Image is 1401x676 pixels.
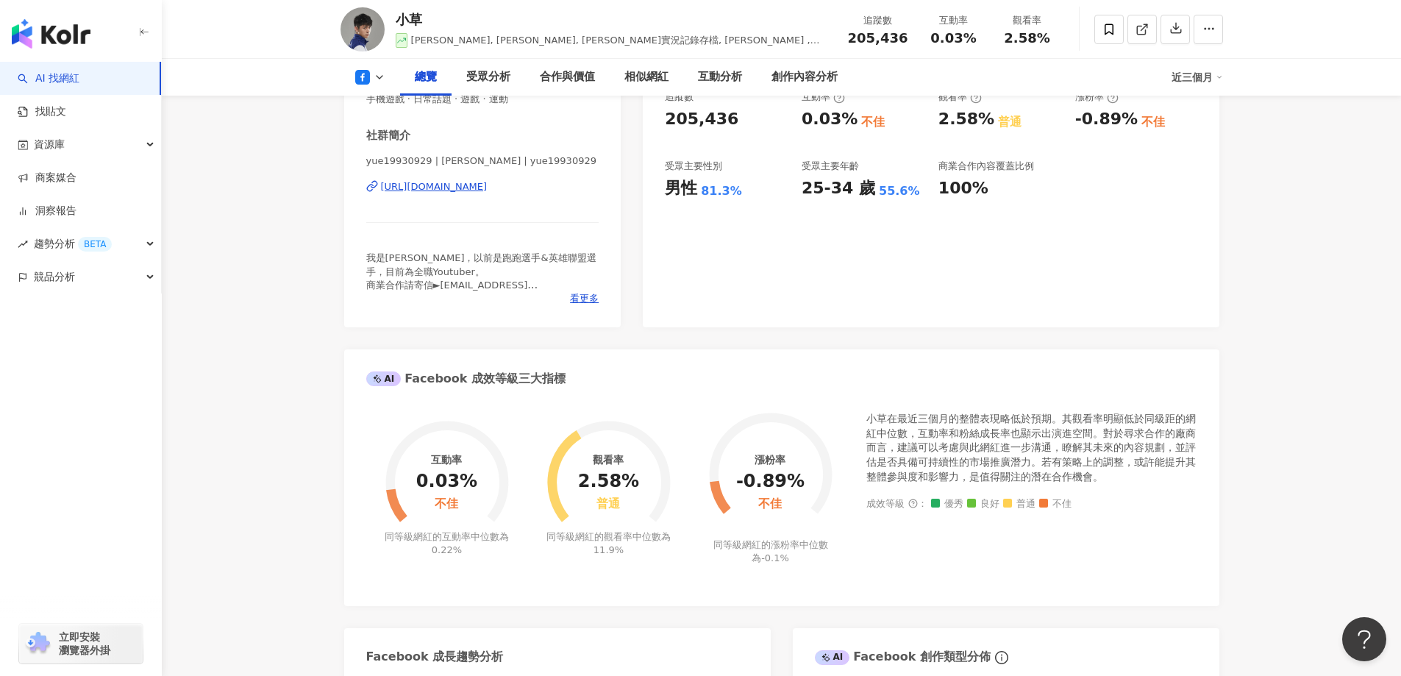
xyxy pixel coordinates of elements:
[848,30,908,46] span: 205,436
[998,114,1022,130] div: 普通
[761,552,789,563] span: -0.1%
[366,371,402,386] div: AI
[698,68,742,86] div: 互動分析
[19,624,143,663] a: chrome extension立即安裝 瀏覽器外掛
[926,13,982,28] div: 互動率
[596,497,620,511] div: 普通
[18,104,66,119] a: 找貼文
[938,108,994,131] div: 2.58%
[34,227,112,260] span: 趨勢分析
[415,68,437,86] div: 總覽
[1172,65,1223,89] div: 近三個月
[435,497,458,511] div: 不佳
[34,128,65,161] span: 資源庫
[755,454,785,466] div: 漲粉率
[366,180,599,193] a: [URL][DOMAIN_NAME]
[802,177,875,200] div: 25-34 歲
[736,472,805,492] div: -0.89%
[366,371,566,387] div: Facebook 成效等級三大指標
[78,237,112,252] div: BETA
[866,412,1197,484] div: 小草在最近三個月的整體表現略低於預期。其觀看率明顯低於同級距的網紅中位數，互動率和粉絲成長率也顯示出演進空間。對於尋求合作的廠商而言，建議可以考慮與此網紅進一步溝通，瞭解其未來的內容規劃，並評估...
[701,183,742,199] div: 81.3%
[815,650,850,665] div: AI
[1003,499,1035,510] span: 普通
[366,128,410,143] div: 社群簡介
[758,497,782,511] div: 不佳
[802,90,845,104] div: 互動率
[544,530,673,557] div: 同等級網紅的觀看率中位數為
[593,454,624,466] div: 觀看率
[938,90,982,104] div: 觀看率
[366,649,504,665] div: Facebook 成長趨勢分析
[993,649,1010,666] span: info-circle
[861,114,885,130] div: 不佳
[431,454,462,466] div: 互動率
[411,35,820,60] span: [PERSON_NAME], [PERSON_NAME], [PERSON_NAME]實況記錄存檔, [PERSON_NAME] , luyue0929, [PERSON_NAME]
[18,171,76,185] a: 商案媒合
[802,108,858,131] div: 0.03%
[366,154,599,168] span: yue19930929 | [PERSON_NAME] | yue19930929
[432,544,462,555] span: 0.22%
[366,252,596,304] span: 我是[PERSON_NAME]，以前是跑跑選手&英雄聯盟選手，目前為全職Youtuber。 商業合作請寄信►[EMAIL_ADDRESS][DOMAIN_NAME]
[366,93,599,106] span: 手機遊戲 · 日常話題 · 遊戲 · 運動
[999,13,1055,28] div: 觀看率
[1075,90,1119,104] div: 漲粉率
[382,530,511,557] div: 同等級網紅的互動率中位數為
[938,160,1034,173] div: 商業合作內容覆蓋比例
[18,239,28,249] span: rise
[341,7,385,51] img: KOL Avatar
[802,160,859,173] div: 受眾主要年齡
[665,90,694,104] div: 追蹤數
[1039,499,1072,510] span: 不佳
[771,68,838,86] div: 創作內容分析
[931,499,963,510] span: 優秀
[624,68,669,86] div: 相似網紅
[706,538,835,565] div: 同等級網紅的漲粉率中位數為
[416,472,477,492] div: 0.03%
[593,544,624,555] span: 11.9%
[18,71,79,86] a: searchAI 找網紅
[815,649,991,665] div: Facebook 創作類型分佈
[578,472,639,492] div: 2.58%
[12,19,90,49] img: logo
[866,499,1197,510] div: 成效等級 ：
[848,13,908,28] div: 追蹤數
[665,108,738,131] div: 205,436
[665,160,722,173] div: 受眾主要性別
[938,177,988,200] div: 100%
[1075,108,1138,131] div: -0.89%
[18,204,76,218] a: 洞察報告
[466,68,510,86] div: 受眾分析
[1342,617,1386,661] iframe: Help Scout Beacon - Open
[930,31,976,46] span: 0.03%
[665,177,697,200] div: 男性
[1141,114,1165,130] div: 不佳
[1004,31,1049,46] span: 2.58%
[24,632,52,655] img: chrome extension
[570,292,599,305] span: 看更多
[381,180,488,193] div: [URL][DOMAIN_NAME]
[540,68,595,86] div: 合作與價值
[967,499,999,510] span: 良好
[879,183,920,199] div: 55.6%
[59,630,110,657] span: 立即安裝 瀏覽器外掛
[34,260,75,293] span: 競品分析
[396,10,832,29] div: 小草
